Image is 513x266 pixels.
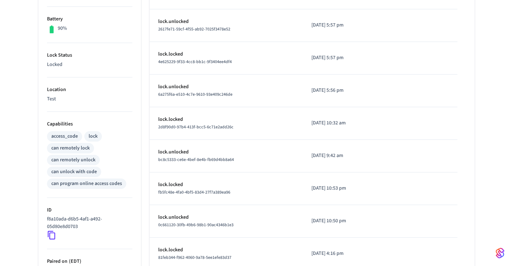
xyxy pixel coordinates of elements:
[158,116,294,123] p: lock.locked
[158,91,232,98] span: 6a275f6a-e510-4c7e-9610-93e409c246de
[158,18,294,25] p: lock.unlocked
[311,119,380,127] p: [DATE] 10:32 am
[158,83,294,91] p: lock.unlocked
[47,86,132,94] p: Location
[311,217,380,225] p: [DATE] 10:50 pm
[47,61,132,68] p: Locked
[158,255,231,261] span: 81feb344-f962-4060-9a78-5ee1efe83d37
[158,51,294,58] p: lock.locked
[158,26,230,32] span: 2617fe71-59cf-4f55-ab92-7025f3478e52
[47,15,132,23] p: Battery
[158,181,294,189] p: lock.locked
[58,25,67,32] p: 90%
[311,152,380,160] p: [DATE] 9:42 am
[158,157,234,163] span: bc8c5333-ce6e-4bef-8e4b-fb69d4bb8a64
[51,156,95,164] div: can remotely unlock
[47,206,132,214] p: ID
[496,247,504,259] img: SeamLogoGradient.69752ec5.svg
[311,250,380,257] p: [DATE] 4:16 pm
[47,52,132,59] p: Lock Status
[158,59,232,65] span: 4e625229-9f33-4cc8-bb1c-9f3404ee4df4
[67,258,81,265] span: ( EDT )
[158,124,234,130] span: 2d8f90d0-97b4-413f-bcc5-6c71e2add26c
[89,133,98,140] div: lock
[51,168,97,176] div: can unlock with code
[47,120,132,128] p: Capabilities
[311,185,380,192] p: [DATE] 10:53 pm
[47,215,130,231] p: f8a10ada-d6b5-4af1-a492-05d80e8d0703
[311,87,380,94] p: [DATE] 5:56 pm
[47,95,132,103] p: Test
[311,22,380,29] p: [DATE] 5:57 pm
[311,54,380,62] p: [DATE] 5:57 pm
[47,258,132,265] p: Paired on
[51,144,90,152] div: can remotely lock
[51,180,122,187] div: can program online access codes
[158,214,294,221] p: lock.unlocked
[158,222,234,228] span: 0c661120-30fb-49b6-98b1-90ac4346b1e3
[158,246,294,254] p: lock.locked
[158,148,294,156] p: lock.unlocked
[51,133,78,140] div: access_code
[158,189,230,195] span: fb5fc48e-4fa0-4bf5-83d4-27f7a389ea96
